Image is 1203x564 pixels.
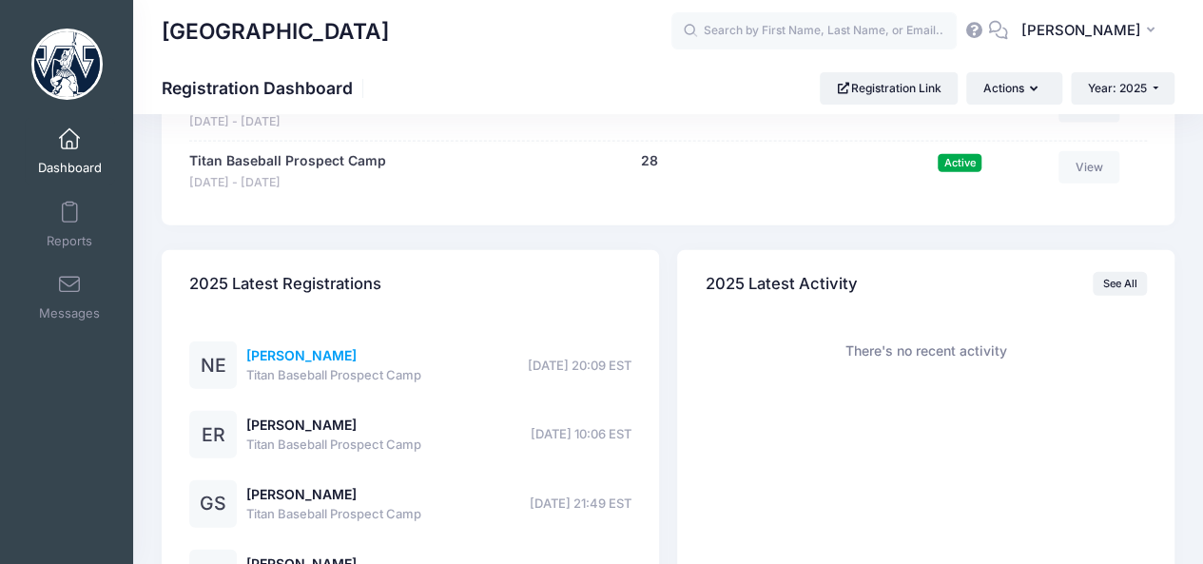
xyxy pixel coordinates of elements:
[246,505,421,524] span: Titan Baseball Prospect Camp
[246,486,357,502] a: [PERSON_NAME]
[246,436,421,455] span: Titan Baseball Prospect Camp
[1008,10,1174,53] button: [PERSON_NAME]
[706,341,1147,361] div: There's no recent activity
[1020,20,1140,41] span: [PERSON_NAME]
[640,151,657,171] button: 28
[25,118,115,185] a: Dashboard
[531,425,631,444] span: [DATE] 10:06 EST
[1071,72,1174,105] button: Year: 2025
[189,411,237,458] div: ER
[189,151,386,171] a: Titan Baseball Prospect Camp
[162,78,369,98] h1: Registration Dashboard
[1088,81,1147,95] span: Year: 2025
[162,10,389,53] h1: [GEOGRAPHIC_DATA]
[189,428,237,444] a: ER
[189,257,381,311] h4: 2025 Latest Registrations
[189,359,237,375] a: NE
[530,495,631,514] span: [DATE] 21:49 EST
[528,357,631,376] span: [DATE] 20:09 EST
[189,174,386,192] span: [DATE] - [DATE]
[47,233,92,249] span: Reports
[966,72,1061,105] button: Actions
[25,263,115,330] a: Messages
[671,12,957,50] input: Search by First Name, Last Name, or Email...
[246,366,421,385] span: Titan Baseball Prospect Camp
[938,154,981,172] span: Active
[189,113,443,131] span: [DATE] - [DATE]
[246,417,357,433] a: [PERSON_NAME]
[189,480,237,528] div: GS
[25,191,115,258] a: Reports
[31,29,103,100] img: Westminster College
[1093,272,1147,295] a: See All
[820,72,958,105] a: Registration Link
[39,306,100,322] span: Messages
[246,347,357,363] a: [PERSON_NAME]
[38,161,102,177] span: Dashboard
[189,496,237,513] a: GS
[706,257,858,311] h4: 2025 Latest Activity
[189,341,237,389] div: NE
[1058,151,1119,184] a: View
